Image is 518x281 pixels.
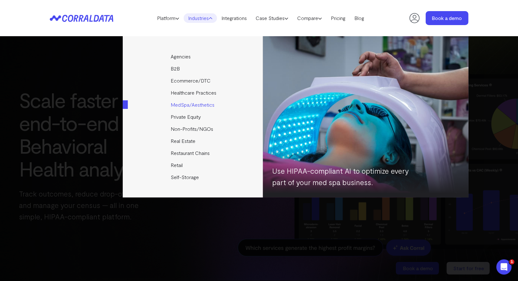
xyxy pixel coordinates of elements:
[123,63,264,75] a: B2B
[509,259,515,264] span: 1
[153,13,184,23] a: Platform
[123,75,264,87] a: Ecommerce/DTC
[184,13,217,23] a: Industries
[496,259,512,275] iframe: Intercom live chat
[123,50,264,63] a: Agencies
[272,165,415,188] p: Use HIPAA-compliant AI to optimize every part of your med spa business.
[426,11,469,25] a: Book a demo
[123,159,264,171] a: Retail
[350,13,369,23] a: Blog
[123,99,264,111] a: MedSpa/Aesthetics
[123,87,264,99] a: Healthcare Practices
[251,13,293,23] a: Case Studies
[326,13,350,23] a: Pricing
[123,135,264,147] a: Real Estate
[123,111,264,123] a: Private Equity
[217,13,251,23] a: Integrations
[123,171,264,183] a: Self-Storage
[123,147,264,159] a: Restaurant Chains
[123,123,264,135] a: Non-Profits/NGOs
[293,13,326,23] a: Compare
